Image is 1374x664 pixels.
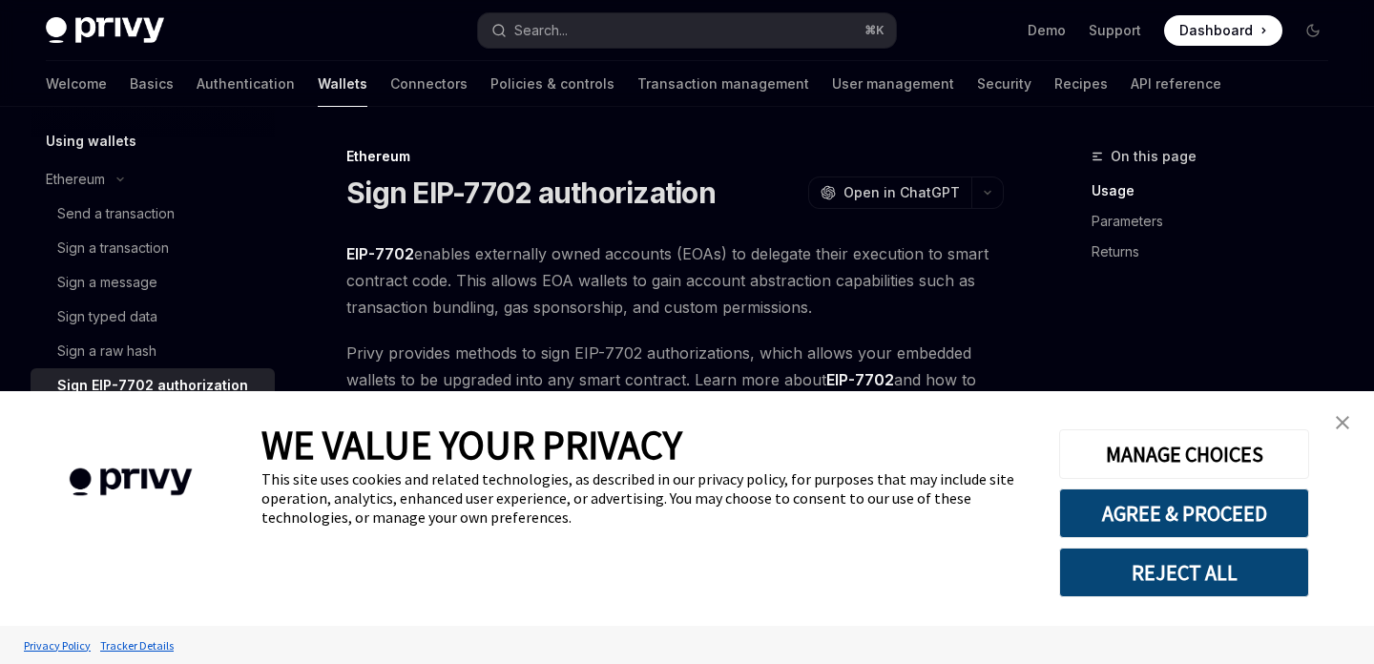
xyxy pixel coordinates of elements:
button: MANAGE CHOICES [1059,429,1309,479]
button: AGREE & PROCEED [1059,488,1309,538]
div: Sign a transaction [57,237,169,259]
a: close banner [1323,404,1362,442]
span: Dashboard [1179,21,1253,40]
a: Privacy Policy [19,629,95,662]
span: enables externally owned accounts (EOAs) to delegate their execution to smart contract code. This... [346,240,1004,321]
span: Open in ChatGPT [843,183,960,202]
a: Dashboard [1164,15,1282,46]
div: Sign typed data [57,305,157,328]
a: Usage [1092,176,1343,206]
a: API reference [1131,61,1221,107]
span: WE VALUE YOUR PRIVACY [261,420,682,469]
a: Support [1089,21,1141,40]
button: Open in ChatGPT [808,176,971,209]
button: REJECT ALL [1059,548,1309,597]
a: Recipes [1054,61,1108,107]
div: Sign EIP-7702 authorization [57,374,248,397]
img: company logo [29,441,233,524]
a: Authentication [197,61,295,107]
a: Transaction management [637,61,809,107]
div: Send a transaction [57,202,175,225]
a: Connectors [390,61,468,107]
a: Tracker Details [95,629,178,662]
a: User management [832,61,954,107]
a: Basics [130,61,174,107]
img: dark logo [46,17,164,44]
div: This site uses cookies and related technologies, as described in our privacy policy, for purposes... [261,469,1030,527]
span: On this page [1111,145,1197,168]
a: Sign typed data [31,300,275,334]
button: Toggle Ethereum section [31,162,275,197]
a: Returns [1092,237,1343,267]
h1: Sign EIP-7702 authorization [346,176,716,210]
button: Toggle dark mode [1298,15,1328,46]
div: Ethereum [46,168,105,191]
div: Sign a message [57,271,157,294]
a: Sign a message [31,265,275,300]
a: Wallets [318,61,367,107]
a: Welcome [46,61,107,107]
h5: Using wallets [46,130,136,153]
a: EIP-7702 [826,370,894,390]
a: Policies & controls [490,61,614,107]
a: Demo [1028,21,1066,40]
div: Sign a raw hash [57,340,156,363]
div: Search... [514,19,568,42]
a: Parameters [1092,206,1343,237]
img: close banner [1336,416,1349,429]
span: ⌘ K [864,23,885,38]
button: Open search [478,13,895,48]
a: Sign a raw hash [31,334,275,368]
a: Security [977,61,1031,107]
a: Sign EIP-7702 authorization [31,368,275,403]
span: Privy provides methods to sign EIP-7702 authorizations, which allows your embedded wallets to be ... [346,340,1004,420]
a: Send a transaction [31,197,275,231]
a: EIP-7702 [346,244,414,264]
a: Sign a transaction [31,231,275,265]
div: Ethereum [346,147,1004,166]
